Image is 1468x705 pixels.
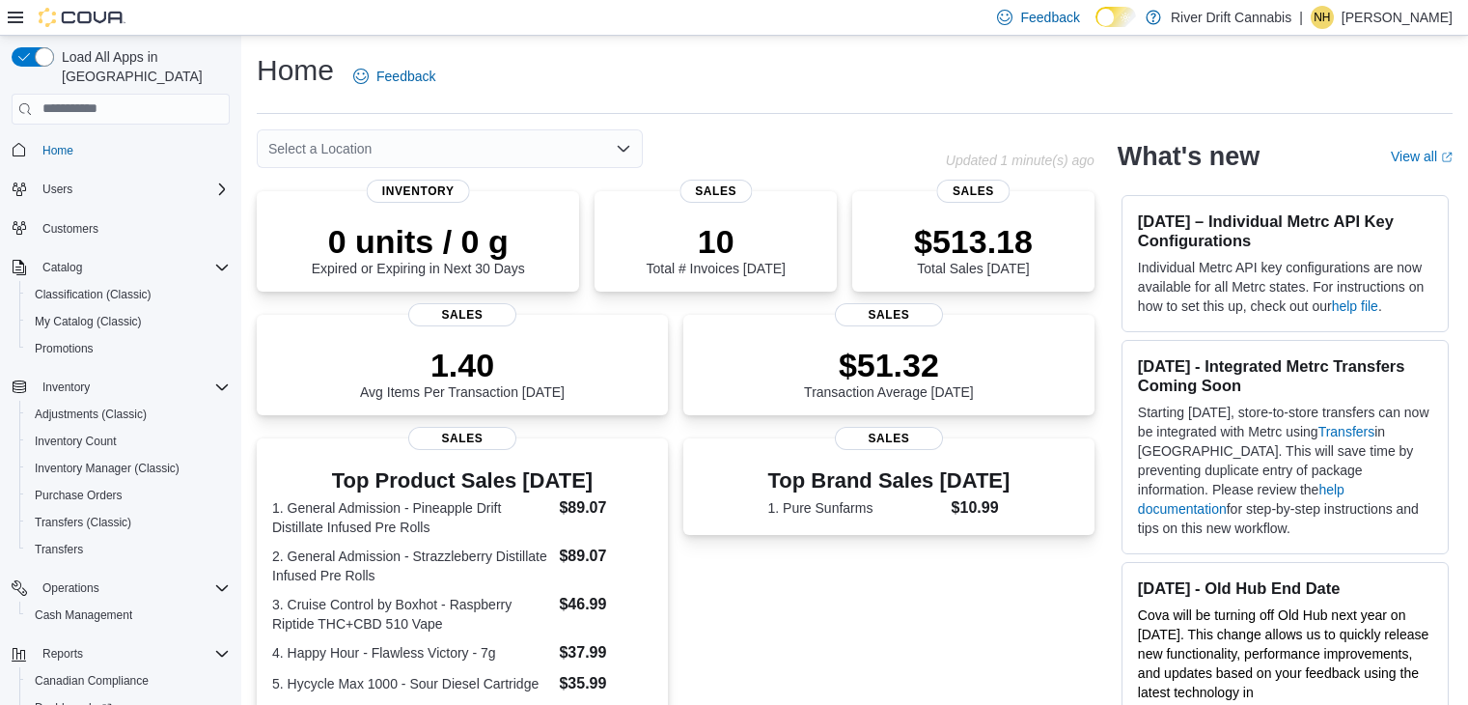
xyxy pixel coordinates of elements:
[42,182,72,197] span: Users
[35,577,107,600] button: Operations
[19,281,237,308] button: Classification (Classic)
[804,346,974,400] div: Transaction Average [DATE]
[19,401,237,428] button: Adjustments (Classic)
[35,642,230,665] span: Reports
[946,153,1094,168] p: Updated 1 minute(s) ago
[35,461,180,476] span: Inventory Manager (Classic)
[35,673,149,689] span: Canadian Compliance
[27,337,101,360] a: Promotions
[559,641,651,664] dd: $37.99
[42,260,82,275] span: Catalog
[35,178,80,201] button: Users
[914,222,1033,276] div: Total Sales [DATE]
[1342,6,1453,29] p: [PERSON_NAME]
[4,136,237,164] button: Home
[1441,152,1453,163] svg: External link
[27,484,230,507] span: Purchase Orders
[35,488,123,503] span: Purchase Orders
[1138,258,1432,316] p: Individual Metrc API key configurations are now available for all Metrc states. For instructions ...
[360,346,565,400] div: Avg Items Per Transaction [DATE]
[27,538,230,561] span: Transfers
[408,427,516,450] span: Sales
[35,577,230,600] span: Operations
[4,374,237,401] button: Inventory
[42,646,83,662] span: Reports
[39,8,125,27] img: Cova
[952,496,1011,520] dd: $10.99
[19,667,237,694] button: Canadian Compliance
[1299,6,1303,29] p: |
[35,376,230,399] span: Inventory
[804,346,974,384] p: $51.32
[27,310,230,333] span: My Catalog (Classic)
[559,672,651,695] dd: $35.99
[4,640,237,667] button: Reports
[35,607,132,623] span: Cash Management
[27,484,130,507] a: Purchase Orders
[27,669,230,692] span: Canadian Compliance
[42,380,90,395] span: Inventory
[54,47,230,86] span: Load All Apps in [GEOGRAPHIC_DATA]
[27,457,187,480] a: Inventory Manager (Classic)
[257,51,334,90] h1: Home
[272,595,551,634] dt: 3. Cruise Control by Boxhot - Raspberry Riptide THC+CBD 510 Vape
[1138,356,1432,395] h3: [DATE] - Integrated Metrc Transfers Coming Soon
[35,217,106,240] a: Customers
[376,67,435,86] span: Feedback
[646,222,785,261] p: 10
[1095,7,1136,27] input: Dark Mode
[27,511,230,534] span: Transfers (Classic)
[1095,27,1096,28] span: Dark Mode
[272,643,551,663] dt: 4. Happy Hour - Flawless Victory - 7g
[35,314,142,329] span: My Catalog (Classic)
[35,407,147,422] span: Adjustments (Classic)
[346,57,443,96] a: Feedback
[35,542,83,557] span: Transfers
[35,515,131,530] span: Transfers (Classic)
[19,455,237,482] button: Inventory Manager (Classic)
[914,222,1033,261] p: $513.18
[1171,6,1291,29] p: River Drift Cannabis
[35,216,230,240] span: Customers
[1318,424,1375,439] a: Transfers
[408,303,516,326] span: Sales
[835,427,943,450] span: Sales
[42,143,73,158] span: Home
[1138,211,1432,250] h3: [DATE] – Individual Metrc API Key Configurations
[35,341,94,356] span: Promotions
[27,430,125,453] a: Inventory Count
[272,498,551,537] dt: 1. General Admission - Pineapple Drift Distillate Infused Pre Rolls
[1311,6,1334,29] div: Nicole Hurley
[35,138,230,162] span: Home
[559,496,651,520] dd: $89.07
[559,593,651,616] dd: $46.99
[1314,6,1330,29] span: NH
[4,254,237,281] button: Catalog
[4,575,237,602] button: Operations
[35,139,81,162] a: Home
[27,337,230,360] span: Promotions
[367,180,470,203] span: Inventory
[835,303,943,326] span: Sales
[27,403,154,426] a: Adjustments (Classic)
[27,283,159,306] a: Classification (Classic)
[19,602,237,629] button: Cash Management
[27,310,150,333] a: My Catalog (Classic)
[19,509,237,536] button: Transfers (Classic)
[272,469,652,493] h3: Top Product Sales [DATE]
[272,547,551,585] dt: 2. General Admission - Strazzleberry Distillate Infused Pre Rolls
[27,457,230,480] span: Inventory Manager (Classic)
[272,674,551,693] dt: 5. Hycycle Max 1000 - Sour Diesel Cartridge
[19,428,237,455] button: Inventory Count
[19,335,237,362] button: Promotions
[1138,482,1344,517] a: help documentation
[312,222,525,261] p: 0 units / 0 g
[4,176,237,203] button: Users
[1020,8,1079,27] span: Feedback
[27,538,91,561] a: Transfers
[42,221,98,237] span: Customers
[616,141,631,156] button: Open list of options
[35,434,117,449] span: Inventory Count
[27,669,156,692] a: Canadian Compliance
[19,482,237,509] button: Purchase Orders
